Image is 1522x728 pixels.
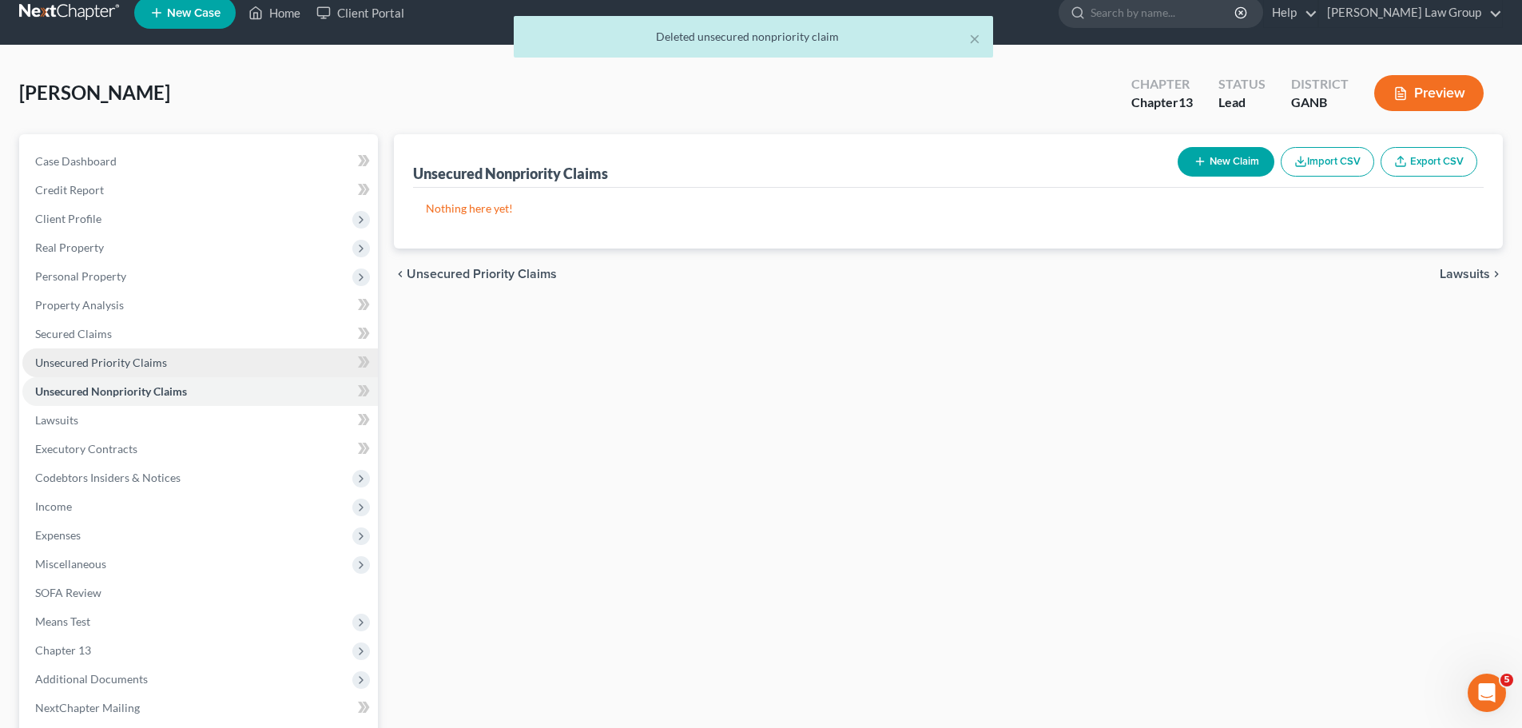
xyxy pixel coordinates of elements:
button: × [969,29,980,48]
a: Case Dashboard [22,147,378,176]
a: Executory Contracts [22,435,378,463]
span: Executory Contracts [35,442,137,455]
a: NextChapter Mailing [22,694,378,722]
span: Case Dashboard [35,154,117,168]
div: Chapter [1131,75,1193,93]
span: Chapter 13 [35,643,91,657]
a: Export CSV [1381,147,1477,177]
span: Unsecured Priority Claims [407,268,557,280]
a: Unsecured Priority Claims [22,348,378,377]
span: Real Property [35,241,104,254]
div: GANB [1291,93,1349,112]
div: Chapter [1131,93,1193,112]
a: Property Analysis [22,291,378,320]
span: Client Profile [35,212,101,225]
span: SOFA Review [35,586,101,599]
span: Means Test [35,615,90,628]
span: Personal Property [35,269,126,283]
span: New Case [167,7,221,19]
span: Secured Claims [35,327,112,340]
span: Additional Documents [35,672,148,686]
button: Preview [1374,75,1484,111]
a: Lawsuits [22,406,378,435]
i: chevron_left [394,268,407,280]
span: [PERSON_NAME] [19,81,170,104]
a: SOFA Review [22,579,378,607]
p: Nothing here yet! [426,201,1471,217]
a: Unsecured Nonpriority Claims [22,377,378,406]
iframe: Intercom live chat [1468,674,1506,712]
span: 5 [1500,674,1513,686]
button: Lawsuits chevron_right [1440,268,1503,280]
span: Lawsuits [1440,268,1490,280]
span: Unsecured Nonpriority Claims [35,384,187,398]
div: Status [1218,75,1266,93]
div: Deleted unsecured nonpriority claim [527,29,980,45]
span: Credit Report [35,183,104,197]
div: Lead [1218,93,1266,112]
span: Unsecured Priority Claims [35,356,167,369]
i: chevron_right [1490,268,1503,280]
div: District [1291,75,1349,93]
span: Property Analysis [35,298,124,312]
span: Miscellaneous [35,557,106,571]
span: Expenses [35,528,81,542]
span: NextChapter Mailing [35,701,140,714]
div: Unsecured Nonpriority Claims [413,164,608,183]
span: Codebtors Insiders & Notices [35,471,181,484]
span: Income [35,499,72,513]
a: Credit Report [22,176,378,205]
button: chevron_left Unsecured Priority Claims [394,268,557,280]
button: New Claim [1178,147,1274,177]
a: Secured Claims [22,320,378,348]
button: Import CSV [1281,147,1374,177]
span: 13 [1178,94,1193,109]
span: Lawsuits [35,413,78,427]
